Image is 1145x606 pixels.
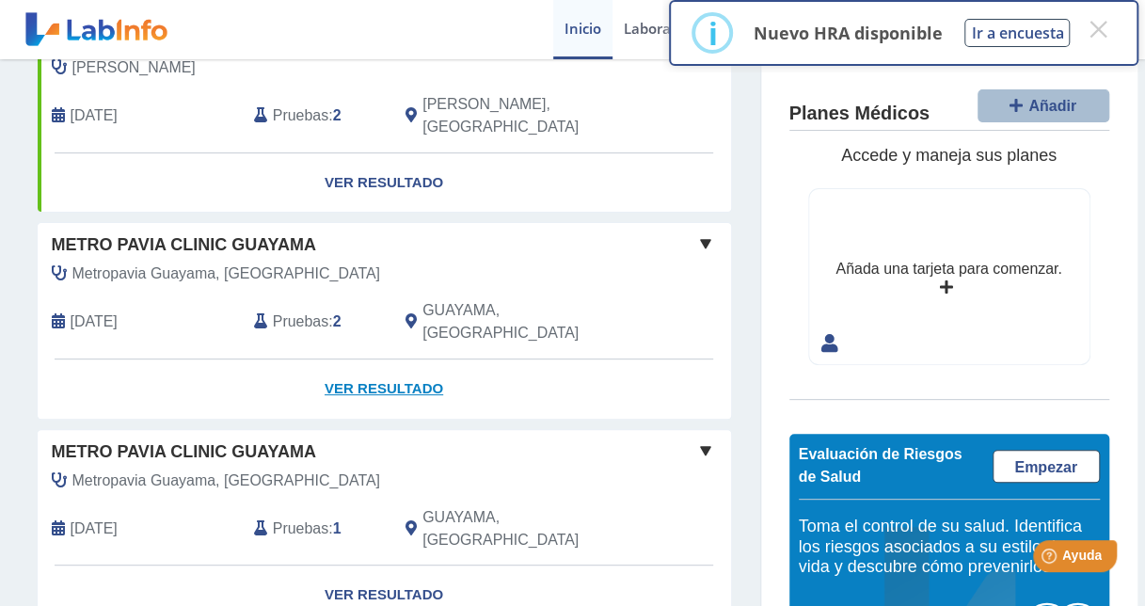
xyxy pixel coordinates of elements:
a: Empezar [993,450,1100,483]
span: 2025-08-05 [71,311,118,333]
span: Metro Pavia Clinic Guayama [52,232,316,258]
span: Pruebas [273,104,328,127]
span: Metro Pavia Clinic Guayama [52,439,316,465]
button: Close this dialog [1081,12,1115,46]
button: Ir a encuesta [964,19,1070,47]
span: Metropavia Guayama, Laboratori [72,263,380,285]
b: 2 [333,107,342,123]
h4: Planes Médicos [789,103,930,125]
iframe: Help widget launcher [978,533,1124,585]
span: 2025-06-21 [71,518,118,540]
div: : [240,93,391,138]
span: 2024-03-30 [71,104,118,127]
span: Pruebas [273,311,328,333]
a: Ver Resultado [38,359,731,419]
span: Empezar [1014,459,1077,475]
div: : [240,299,391,344]
h5: Toma el control de su salud. Identifica los riesgos asociados a su estilo de vida y descubre cómo... [799,517,1100,578]
p: Nuevo HRA disponible [753,22,942,44]
div: : [240,506,391,551]
span: Corica Santamarina, Federico [72,56,196,79]
div: Añada una tarjeta para comenzar. [835,258,1061,280]
span: Accede y maneja sus planes [841,146,1057,165]
span: Evaluación de Riesgos de Salud [799,446,962,485]
div: i [708,16,717,50]
span: GUAYAMA, PR [422,506,630,551]
span: Metropavia Guayama, Laboratori [72,470,380,492]
span: Pruebas [273,518,328,540]
b: 2 [333,313,342,329]
span: GUAYAMA, PR [422,299,630,344]
span: Ponce, PR [422,93,630,138]
a: Ver Resultado [38,153,731,213]
span: Añadir [1028,98,1076,114]
b: 1 [333,520,342,536]
button: Añadir [978,89,1109,122]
